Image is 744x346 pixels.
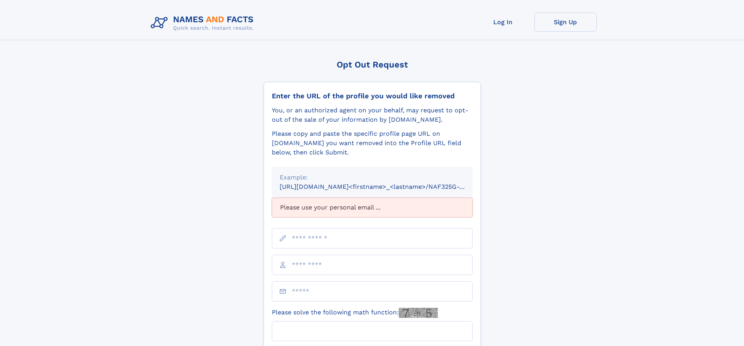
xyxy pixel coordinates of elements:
div: You, or an authorized agent on your behalf, may request to opt-out of the sale of your informatio... [272,106,473,124]
div: Enter the URL of the profile you would like removed [272,92,473,100]
a: Sign Up [534,12,597,32]
a: Log In [472,12,534,32]
div: Example: [280,173,465,182]
div: Opt Out Request [264,60,481,69]
label: Please solve the following math function: [272,308,438,318]
div: Please copy and paste the specific profile page URL on [DOMAIN_NAME] you want removed into the Pr... [272,129,473,157]
div: Please use your personal email ... [272,198,473,217]
small: [URL][DOMAIN_NAME]<firstname>_<lastname>/NAF325G-xxxxxxxx [280,183,487,190]
img: Logo Names and Facts [148,12,260,34]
